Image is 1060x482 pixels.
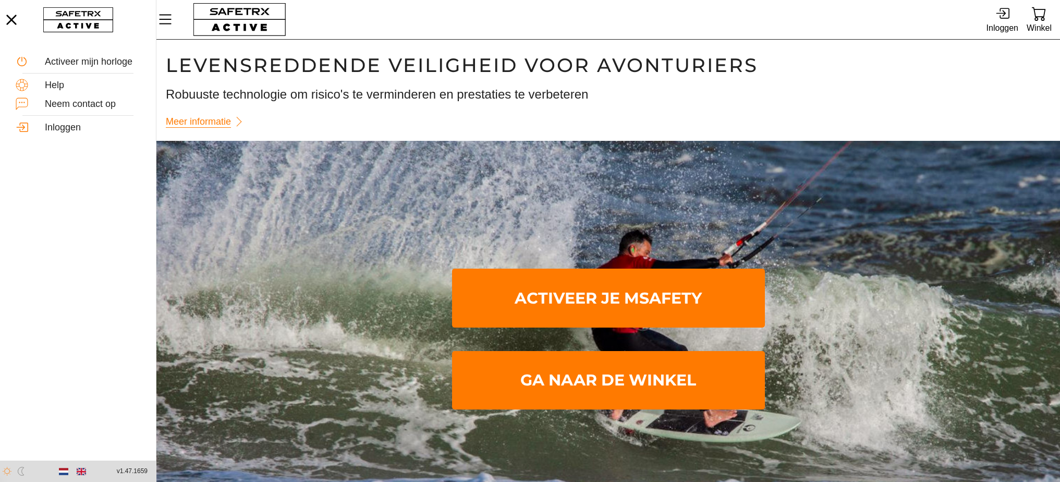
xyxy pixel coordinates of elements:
[45,80,140,91] div: Help
[77,467,86,476] img: en.svg
[166,114,231,130] span: Meer informatie
[117,466,148,477] span: v1.47.1659
[111,463,154,480] button: v1.47.1659
[460,353,757,408] span: Ga naar de winkel
[16,98,28,110] img: ContactUs.svg
[166,53,1051,77] h1: Levensreddende veiligheid voor avonturiers
[16,79,28,91] img: Help.svg
[986,21,1018,35] div: Inloggen
[45,99,140,110] div: Neem contact op
[460,271,757,326] span: Activeer je mSafety
[72,463,90,480] button: English
[156,8,182,30] button: Menu
[17,467,26,476] img: ModeDark.svg
[3,467,11,476] img: ModeLight.svg
[166,86,1051,103] h3: Robuuste technologie om risico's te verminderen en prestaties te verbeteren
[45,56,140,68] div: Activeer mijn horloge
[452,269,765,328] a: Activeer je mSafety
[166,112,250,132] a: Meer informatie
[1027,21,1052,35] div: Winkel
[45,122,140,134] div: Inloggen
[59,467,68,476] img: nl.svg
[452,351,765,410] a: Ga naar de winkel
[55,463,72,480] button: Dutch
